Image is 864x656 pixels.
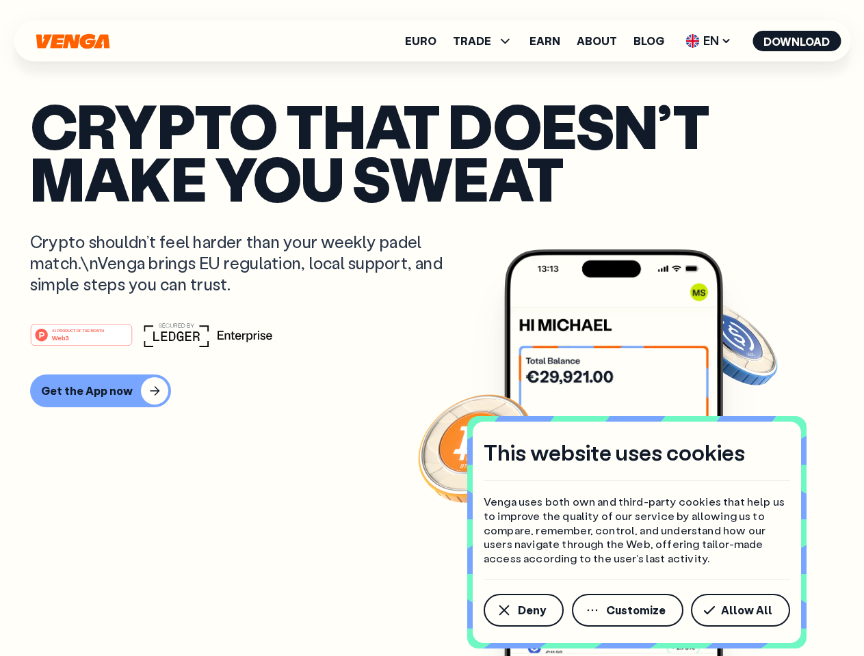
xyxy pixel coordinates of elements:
h4: This website uses cookies [484,438,745,467]
tspan: #1 PRODUCT OF THE MONTH [52,328,104,332]
span: Allow All [721,605,772,616]
p: Crypto shouldn’t feel harder than your weekly padel match.\nVenga brings EU regulation, local sup... [30,231,462,295]
button: Get the App now [30,374,171,407]
p: Venga uses both own and third-party cookies that help us to improve the quality of our service by... [484,495,790,566]
img: USDC coin [682,294,781,392]
a: Euro [405,36,436,46]
img: Bitcoin [415,386,538,509]
span: Deny [518,605,546,616]
button: Allow All [691,594,790,627]
button: Deny [484,594,564,627]
span: TRADE [453,36,491,46]
span: Customize [606,605,666,616]
a: Get the App now [30,374,834,407]
a: Blog [633,36,664,46]
img: flag-uk [685,34,699,48]
svg: Home [34,33,111,49]
a: Earn [529,36,560,46]
div: Get the App now [41,384,133,398]
span: TRADE [453,33,513,49]
button: Download [752,31,841,51]
tspan: Web3 [52,333,69,341]
span: EN [681,30,736,52]
button: Customize [572,594,683,627]
a: About [577,36,617,46]
p: Crypto that doesn’t make you sweat [30,99,834,204]
a: #1 PRODUCT OF THE MONTHWeb3 [30,331,133,349]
